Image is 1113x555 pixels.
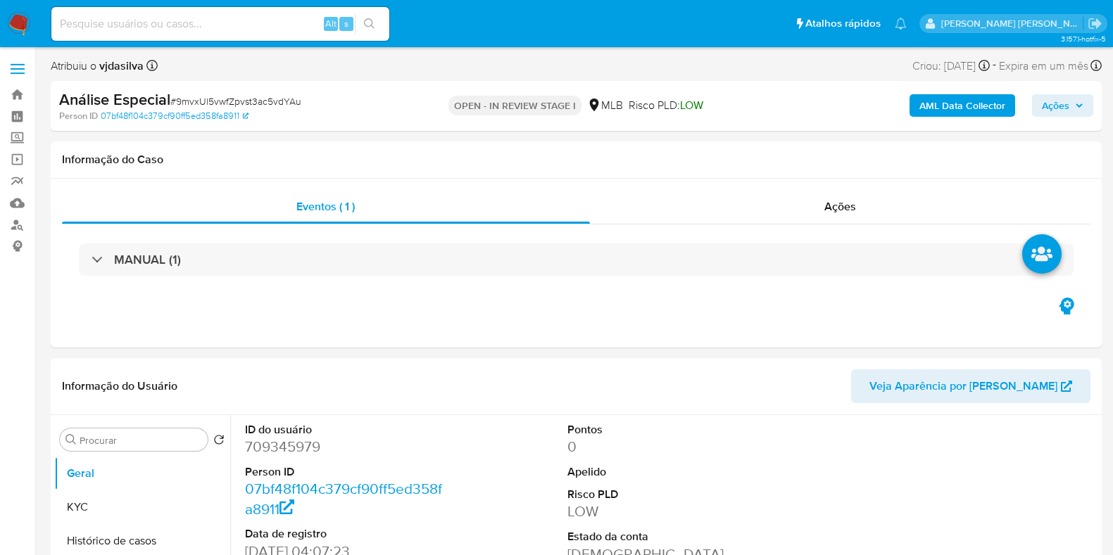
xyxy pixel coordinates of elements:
button: search-icon [355,14,384,34]
dt: Apelido [567,464,769,480]
span: Expira em um mês [999,58,1088,74]
p: OPEN - IN REVIEW STAGE I [448,96,581,115]
span: Risco PLD: [629,98,703,113]
b: Person ID [59,110,98,122]
span: # 9mvxUl5vwfZpvst3ac5vdYAu [170,94,301,108]
span: Eventos ( 1 ) [296,198,355,215]
dd: LOW [567,502,769,521]
h1: Informação do Caso [62,153,1090,167]
button: AML Data Collector [910,94,1015,117]
span: Veja Aparência por [PERSON_NAME] [869,369,1057,403]
b: vjdasilva [96,58,144,74]
input: Pesquise usuários ou casos... [51,15,389,33]
a: 07bf48f104c379cf90ff5ed358fa8911 [101,110,249,122]
span: LOW [680,97,703,113]
span: Alt [325,17,337,30]
a: Notificações [895,18,907,30]
div: Criou: [DATE] [912,56,990,75]
button: Geral [54,457,230,490]
button: Procurar [65,434,77,445]
a: Sair [1088,16,1102,31]
button: Ações [1032,94,1093,117]
a: 07bf48f104c379cf90ff5ed358fa8911 [245,478,442,518]
dt: Estado da conta [567,529,769,544]
span: Atribuiu o [51,58,144,74]
b: Análise Especial [59,88,170,110]
span: Ações [824,198,856,215]
span: s [344,17,348,30]
h1: Informação do Usuário [62,379,177,393]
h3: MANUAL (1) [114,252,181,267]
button: KYC [54,490,230,524]
dt: Data de registro [245,526,446,542]
input: Procurar [80,434,202,447]
b: AML Data Collector [919,94,1005,117]
dd: 0 [567,437,769,457]
span: - [993,56,996,75]
div: MANUAL (1) [79,243,1074,276]
dt: Person ID [245,464,446,480]
dt: Pontos [567,422,769,438]
span: Atalhos rápidos [805,16,881,31]
dt: Risco PLD [567,487,769,502]
p: viviane.jdasilva@mercadopago.com.br [941,17,1083,30]
dd: 709345979 [245,437,446,457]
button: Veja Aparência por [PERSON_NAME] [851,369,1090,403]
button: Retornar ao pedido padrão [213,434,225,449]
dt: ID do usuário [245,422,446,438]
span: Ações [1042,94,1069,117]
div: MLB [587,98,623,113]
